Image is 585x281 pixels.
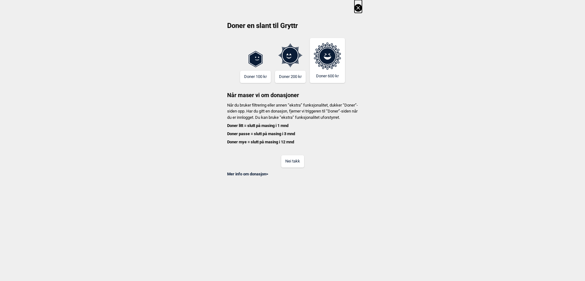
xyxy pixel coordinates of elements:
button: Doner 100 kr [240,71,271,83]
b: Doner passe = slutt på masing i 3 mnd [227,131,295,136]
button: Doner 600 kr [310,38,345,83]
h3: Når maser vi om donasjoner [223,83,362,99]
b: Doner litt = slutt på masing i 1 mnd [227,123,288,128]
h2: Doner en slant til Gryttr [223,21,362,35]
a: Mer info om donasjon> [227,172,268,176]
button: Nei takk [281,155,304,168]
b: Doner mye = slutt på masing i 12 mnd [227,140,294,144]
button: Doner 200 kr [275,71,306,83]
p: Når du bruker filtrering eller annen “ekstra” funksjonalitet, dukker “Doner”-siden opp. Har du gi... [223,102,362,145]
